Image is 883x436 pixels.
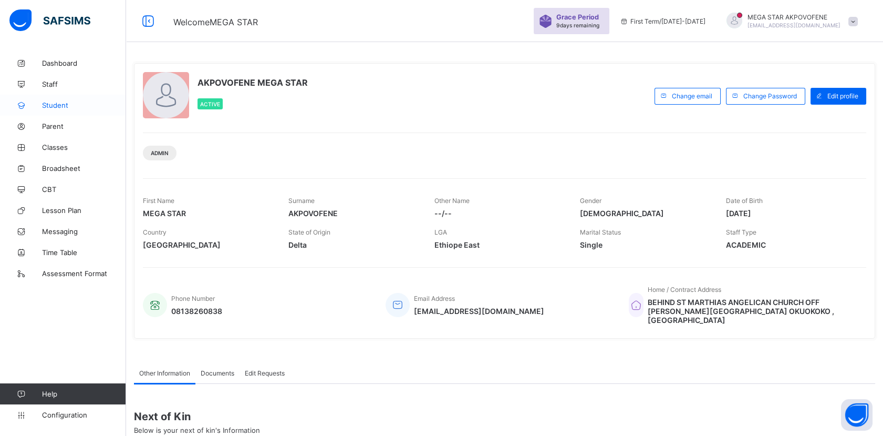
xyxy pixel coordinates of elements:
span: Dashboard [42,59,126,67]
span: Messaging [42,227,126,236]
span: Next of Kin [134,410,875,423]
span: Edit profile [827,92,858,100]
span: Email Address [414,295,455,302]
span: Time Table [42,248,126,257]
span: [DATE] [726,209,856,218]
span: Edit Requests [245,369,285,377]
span: Active [200,101,220,107]
span: Change email [672,92,712,100]
span: 08138260838 [171,307,222,316]
span: Assessment Format [42,269,126,278]
span: 9 days remaining [556,22,599,28]
span: Date of Birth [726,197,763,205]
span: ACADEMIC [726,240,856,249]
span: [DEMOGRAPHIC_DATA] [580,209,710,218]
span: AKPOVOFENE [288,209,418,218]
img: sticker-purple.71386a28dfed39d6af7621340158ba97.svg [539,15,552,28]
span: Single [580,240,710,249]
span: Delta [288,240,418,249]
span: MEGA STAR AKPOVOFENE [747,13,840,21]
span: Documents [201,369,234,377]
span: Marital Status [580,228,621,236]
span: First Name [143,197,174,205]
span: Configuration [42,411,126,419]
span: Surname [288,197,315,205]
span: Below is your next of kin's Information [134,426,260,434]
span: Parent [42,122,126,130]
span: LGA [434,228,447,236]
span: Gender [580,197,601,205]
span: Other Information [139,369,190,377]
span: Staff Type [726,228,756,236]
span: AKPOVOFENE MEGA STAR [198,77,308,88]
span: State of Origin [288,228,330,236]
div: MEGA STARAKPOVOFENE [716,13,863,30]
span: Home / Contract Address [648,286,721,293]
span: Welcome MEGA STAR [173,17,258,27]
span: Staff [42,80,126,88]
span: Classes [42,143,126,151]
span: Student [42,101,126,109]
span: Ethiope East [434,240,564,249]
span: Broadsheet [42,164,126,173]
span: [EMAIL_ADDRESS][DOMAIN_NAME] [414,307,544,316]
span: [GEOGRAPHIC_DATA] [143,240,273,249]
img: safsims [9,9,90,32]
span: Change Password [743,92,797,100]
span: --/-- [434,209,564,218]
span: Admin [151,150,169,156]
span: [EMAIL_ADDRESS][DOMAIN_NAME] [747,22,840,28]
button: Open asap [841,399,872,431]
span: MEGA STAR [143,209,273,218]
span: Phone Number [171,295,215,302]
span: Other Name [434,197,470,205]
span: Lesson Plan [42,206,126,215]
span: BEHIND ST MARTHIAS ANGELICAN CHURCH OFF [PERSON_NAME][GEOGRAPHIC_DATA] OKUOKOKO , [GEOGRAPHIC_DATA] [648,298,856,325]
span: Country [143,228,167,236]
span: Grace Period [556,13,599,21]
span: Help [42,390,126,398]
span: CBT [42,185,126,194]
span: session/term information [620,17,705,25]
